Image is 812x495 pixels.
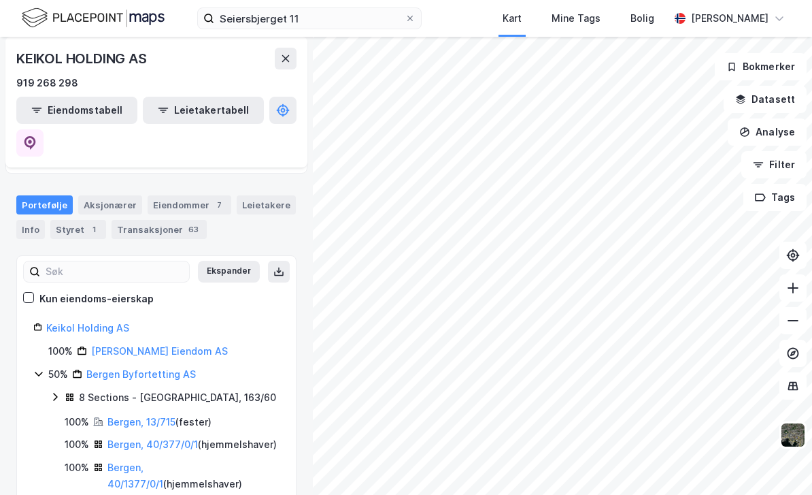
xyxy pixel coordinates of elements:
[630,10,654,27] div: Bolig
[212,198,226,212] div: 7
[728,118,807,146] button: Analyse
[86,368,196,380] a: Bergen Byfortetting AS
[148,195,231,214] div: Eiendommer
[143,97,264,124] button: Leietakertabell
[40,261,189,282] input: Søk
[78,195,142,214] div: Aksjonærer
[691,10,768,27] div: [PERSON_NAME]
[744,430,812,495] iframe: Chat Widget
[741,151,807,178] button: Filter
[39,291,154,307] div: Kun eiendoms-eierskap
[79,389,276,406] div: 8 Sections - [GEOGRAPHIC_DATA], 163/60
[780,422,806,448] img: 9k=
[48,366,68,383] div: 50%
[107,416,175,428] a: Bergen, 13/715
[16,97,137,124] button: Eiendomstabell
[65,414,89,430] div: 100%
[65,436,89,453] div: 100%
[743,184,807,211] button: Tags
[237,195,296,214] div: Leietakere
[65,460,89,476] div: 100%
[107,438,198,450] a: Bergen, 40/377/0/1
[16,48,150,69] div: KEIKOL HOLDING AS
[91,345,228,357] a: [PERSON_NAME] Eiendom AS
[198,261,260,283] button: Ekspander
[107,436,277,453] div: ( hjemmelshaver )
[87,223,101,236] div: 1
[16,75,78,91] div: 919 268 298
[107,414,212,430] div: ( fester )
[186,223,201,236] div: 63
[16,220,45,239] div: Info
[724,86,807,113] button: Datasett
[22,6,165,30] img: logo.f888ab2527a4732fd821a326f86c7f29.svg
[715,53,807,80] button: Bokmerker
[552,10,600,27] div: Mine Tags
[107,462,163,490] a: Bergen, 40/1377/0/1
[107,460,280,492] div: ( hjemmelshaver )
[503,10,522,27] div: Kart
[214,8,405,29] input: Søk på adresse, matrikkel, gårdeiere, leietakere eller personer
[50,220,106,239] div: Styret
[112,220,207,239] div: Transaksjoner
[16,195,73,214] div: Portefølje
[48,343,73,360] div: 100%
[46,322,129,334] a: Keikol Holding AS
[744,430,812,495] div: Kontrollprogram for chat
